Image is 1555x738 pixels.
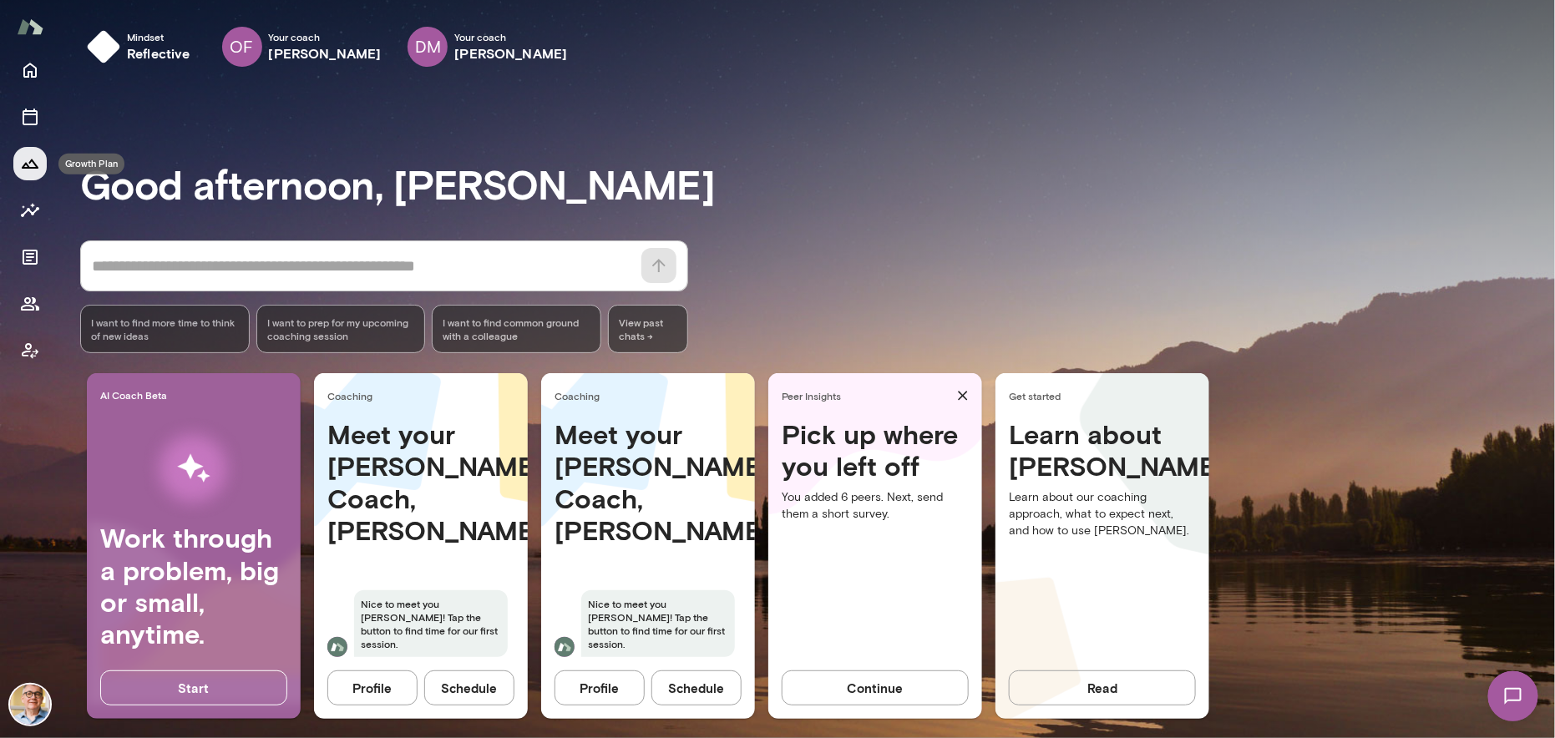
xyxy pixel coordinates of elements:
button: Coach app [13,334,47,367]
button: Read [1009,670,1196,705]
span: Peer Insights [782,389,950,402]
div: I want to find more time to think of new ideas [80,305,250,353]
div: DMYour coach[PERSON_NAME] [396,20,579,73]
div: DM [408,27,448,67]
span: Nice to meet you [PERSON_NAME]! Tap the button to find time for our first session. [354,590,508,657]
button: Growth Plan [13,147,47,180]
img: mindset [87,30,120,63]
button: Members [13,287,47,321]
h4: Meet your [PERSON_NAME] Coach, [PERSON_NAME] [555,418,742,547]
span: Nice to meet you [PERSON_NAME]! Tap the button to find time for our first session. [581,590,735,657]
h3: Good afternoon, [PERSON_NAME] [80,160,1555,207]
p: Learn about our coaching approach, what to expect next, and how to use [PERSON_NAME]. [1009,489,1196,539]
span: Mindset [127,30,190,43]
div: OF [222,27,262,67]
h4: Pick up where you left off [782,418,969,483]
span: Coaching [555,389,748,402]
span: Get started [1009,389,1203,402]
span: AI Coach Beta [100,388,294,402]
img: Mento [17,11,43,43]
span: Your coach [269,30,382,43]
button: Profile [555,670,645,705]
span: I want to find more time to think of new ideas [91,316,239,342]
h4: Work through a problem, big or small, anytime. [100,522,287,650]
div: I want to find common ground with a colleague [432,305,601,353]
div: I want to prep for my upcoming coaching session [256,305,426,353]
button: Continue [782,670,969,705]
p: You added 6 peers. Next, send them a short survey. [782,489,969,523]
img: Scott Bowie [10,685,50,725]
button: Home [13,53,47,87]
button: Profile [327,670,418,705]
span: I want to find common ground with a colleague [443,316,590,342]
img: AI Workflows [119,416,268,522]
button: Sessions [13,100,47,134]
img: Deana Murfitt Murfitt [555,637,575,657]
img: Olivia Fournier Fournier [327,637,347,657]
h4: Learn about [PERSON_NAME] [1009,418,1196,483]
button: Start [100,670,287,705]
span: I want to prep for my upcoming coaching session [267,316,415,342]
button: Mindsetreflective [80,20,204,73]
button: Schedule [424,670,514,705]
div: OFYour coach[PERSON_NAME] [210,20,393,73]
span: Your coach [454,30,567,43]
h6: reflective [127,43,190,63]
h6: [PERSON_NAME] [269,43,382,63]
span: View past chats -> [608,305,688,353]
h6: [PERSON_NAME] [454,43,567,63]
button: Insights [13,194,47,227]
h4: Meet your [PERSON_NAME] Coach, [PERSON_NAME] [327,418,514,547]
span: Coaching [327,389,521,402]
div: Growth Plan [58,154,124,174]
button: Documents [13,240,47,274]
button: Schedule [651,670,742,705]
